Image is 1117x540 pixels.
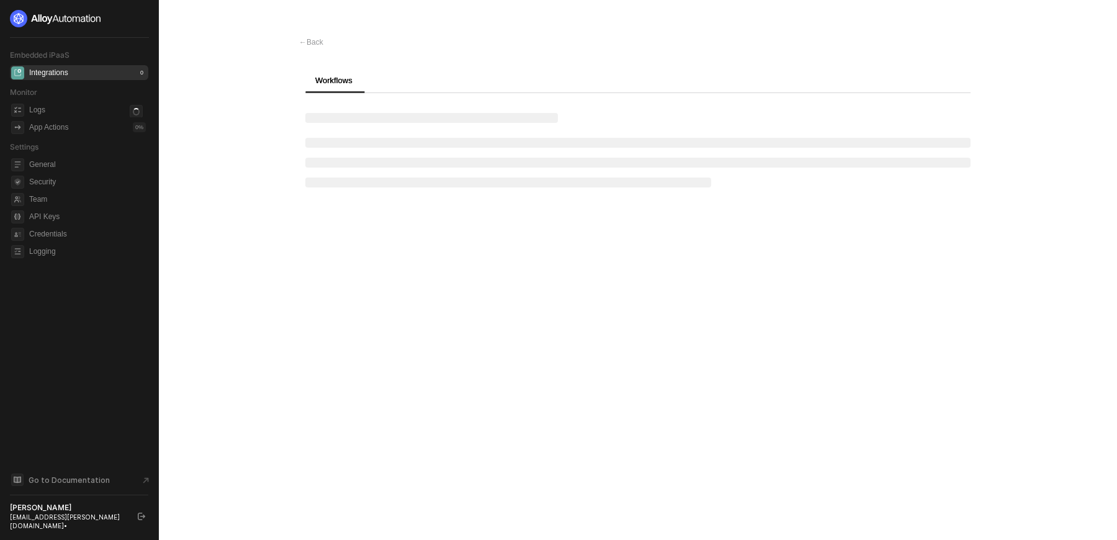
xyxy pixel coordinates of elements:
[11,228,24,241] span: credentials
[315,76,352,85] span: Workflows
[133,122,146,132] div: 0 %
[29,244,146,259] span: Logging
[29,105,45,115] div: Logs
[11,245,24,258] span: logging
[10,472,149,487] a: Knowledge Base
[140,474,152,487] span: document-arrow
[29,227,146,241] span: Credentials
[10,50,70,60] span: Embedded iPaaS
[29,122,68,133] div: App Actions
[138,513,145,520] span: logout
[11,66,24,79] span: integrations
[11,104,24,117] span: icon-logs
[10,10,102,27] img: logo
[11,474,24,486] span: documentation
[10,513,127,530] div: [EMAIL_ADDRESS][PERSON_NAME][DOMAIN_NAME] •
[29,174,146,189] span: Security
[11,193,24,206] span: team
[299,38,307,47] span: ←
[11,176,24,189] span: security
[10,142,38,151] span: Settings
[138,68,146,78] div: 0
[130,105,143,118] span: icon-loader
[29,68,68,78] div: Integrations
[10,503,127,513] div: [PERSON_NAME]
[11,121,24,134] span: icon-app-actions
[29,475,110,485] span: Go to Documentation
[11,158,24,171] span: general
[10,88,37,97] span: Monitor
[29,192,146,207] span: Team
[29,157,146,172] span: General
[10,10,148,27] a: logo
[11,210,24,223] span: api-key
[299,37,323,48] div: Back
[29,209,146,224] span: API Keys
